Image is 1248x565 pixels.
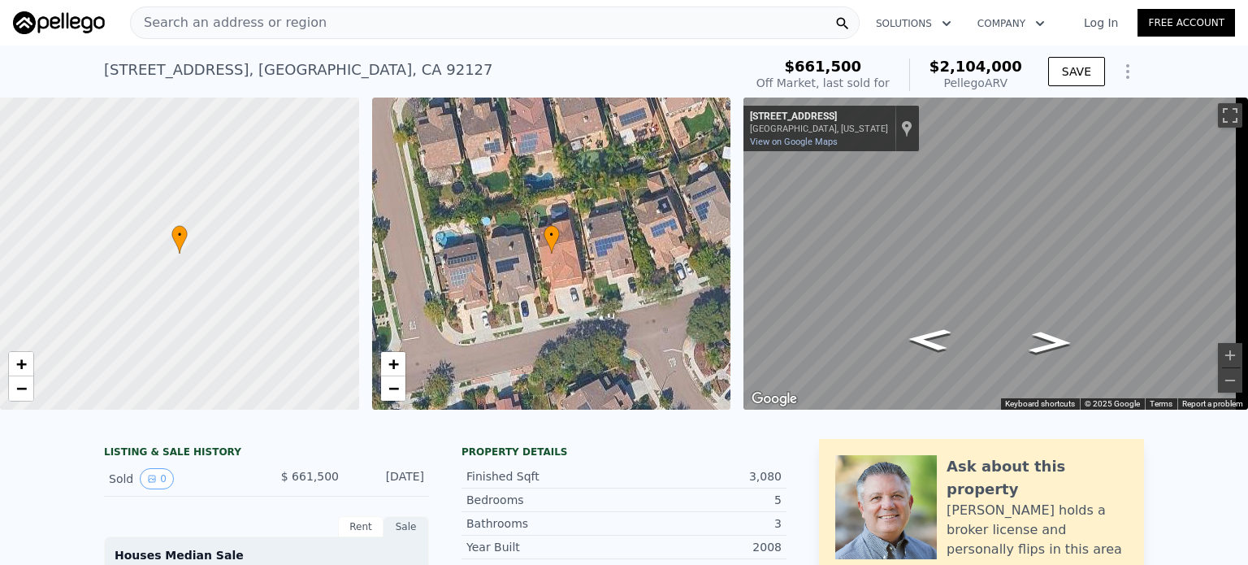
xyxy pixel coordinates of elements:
[544,228,560,242] span: •
[16,378,27,398] span: −
[388,378,398,398] span: −
[750,124,888,134] div: [GEOGRAPHIC_DATA], [US_STATE]
[338,516,383,537] div: Rent
[171,225,188,254] div: •
[466,492,624,508] div: Bedrooms
[863,9,964,38] button: Solutions
[888,324,969,356] path: Go West, Monterey Ridge Dr
[1005,398,1075,410] button: Keyboard shortcuts
[1218,103,1242,128] button: Toggle fullscreen view
[9,376,33,401] a: Zoom out
[9,352,33,376] a: Zoom in
[624,515,782,532] div: 3
[388,354,398,374] span: +
[466,515,624,532] div: Bathrooms
[756,75,890,91] div: Off Market, last sold for
[624,539,782,555] div: 2008
[1218,343,1242,367] button: Zoom in
[1218,368,1242,393] button: Zoom out
[1150,399,1172,408] a: Terms (opens in new tab)
[929,58,1022,75] span: $2,104,000
[281,470,339,483] span: $ 661,500
[1064,15,1137,31] a: Log In
[1048,57,1105,86] button: SAVE
[13,11,105,34] img: Pellego
[383,516,429,537] div: Sale
[743,98,1248,410] div: Map
[1085,399,1140,408] span: © 2025 Google
[352,468,424,489] div: [DATE]
[964,9,1058,38] button: Company
[743,98,1248,410] div: Street View
[947,455,1128,501] div: Ask about this property
[624,492,782,508] div: 5
[1182,399,1243,408] a: Report a problem
[747,389,801,410] a: Open this area in Google Maps (opens a new window)
[750,137,838,147] a: View on Google Maps
[461,445,786,459] div: Property details
[1137,9,1235,37] a: Free Account
[929,75,1022,91] div: Pellego ARV
[104,59,493,81] div: [STREET_ADDRESS] , [GEOGRAPHIC_DATA] , CA 92127
[140,468,174,489] button: View historical data
[16,354,27,374] span: +
[785,58,862,75] span: $661,500
[947,501,1128,559] div: [PERSON_NAME] holds a broker license and personally flips in this area
[1111,55,1144,88] button: Show Options
[624,468,782,485] div: 3,080
[466,468,624,485] div: Finished Sqft
[381,376,405,401] a: Zoom out
[171,228,188,242] span: •
[115,547,418,563] div: Houses Median Sale
[381,352,405,376] a: Zoom in
[104,445,429,462] div: LISTING & SALE HISTORY
[1011,327,1090,359] path: Go East, Monterey Ridge Dr
[901,120,912,137] a: Show location on map
[750,111,888,124] div: [STREET_ADDRESS]
[466,539,624,555] div: Year Built
[747,389,801,410] img: Google
[544,225,560,254] div: •
[131,13,327,33] span: Search an address or region
[109,468,253,489] div: Sold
